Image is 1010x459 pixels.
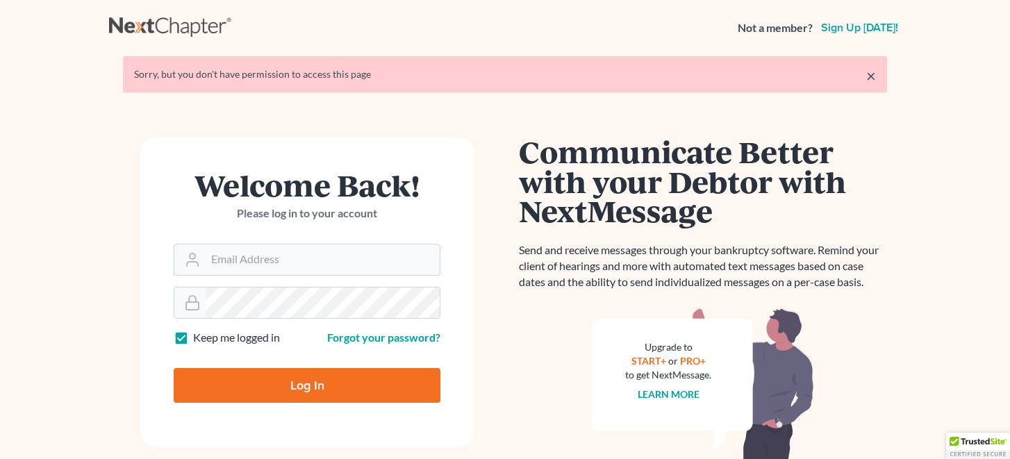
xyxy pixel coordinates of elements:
a: × [866,67,876,84]
strong: Not a member? [738,20,813,36]
a: Sign up [DATE]! [818,22,901,33]
h1: Welcome Back! [174,170,440,200]
p: Please log in to your account [174,206,440,222]
span: or [668,355,678,367]
div: Upgrade to [625,340,711,354]
div: TrustedSite Certified [946,433,1010,459]
input: Email Address [206,244,440,275]
a: PRO+ [680,355,706,367]
a: START+ [631,355,666,367]
a: Forgot your password? [327,331,440,344]
input: Log In [174,368,440,403]
div: to get NextMessage. [625,368,711,382]
p: Send and receive messages through your bankruptcy software. Remind your client of hearings and mo... [519,242,887,290]
label: Keep me logged in [193,330,280,346]
h1: Communicate Better with your Debtor with NextMessage [519,137,887,226]
div: Sorry, but you don't have permission to access this page [134,67,876,81]
a: Learn more [638,388,699,400]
